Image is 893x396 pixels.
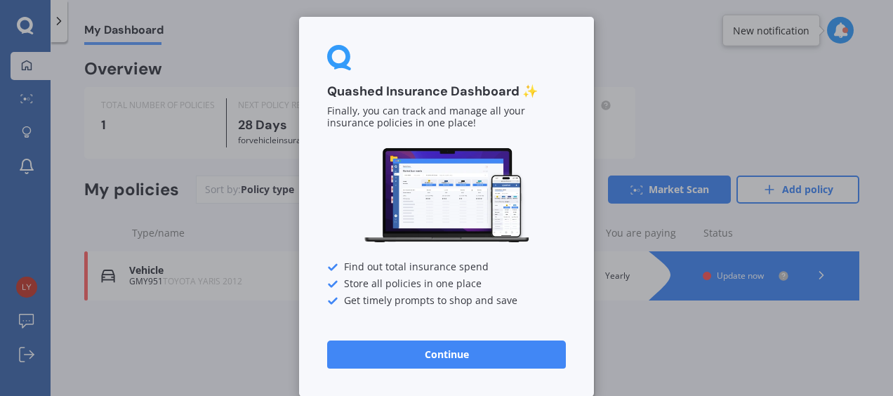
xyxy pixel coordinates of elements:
h3: Quashed Insurance Dashboard ✨ [327,84,566,100]
p: Finally, you can track and manage all your insurance policies in one place! [327,105,566,129]
div: Get timely prompts to shop and save [327,296,566,307]
img: Dashboard [362,146,531,245]
button: Continue [327,341,566,369]
div: Find out total insurance spend [327,262,566,273]
div: Store all policies in one place [327,279,566,290]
